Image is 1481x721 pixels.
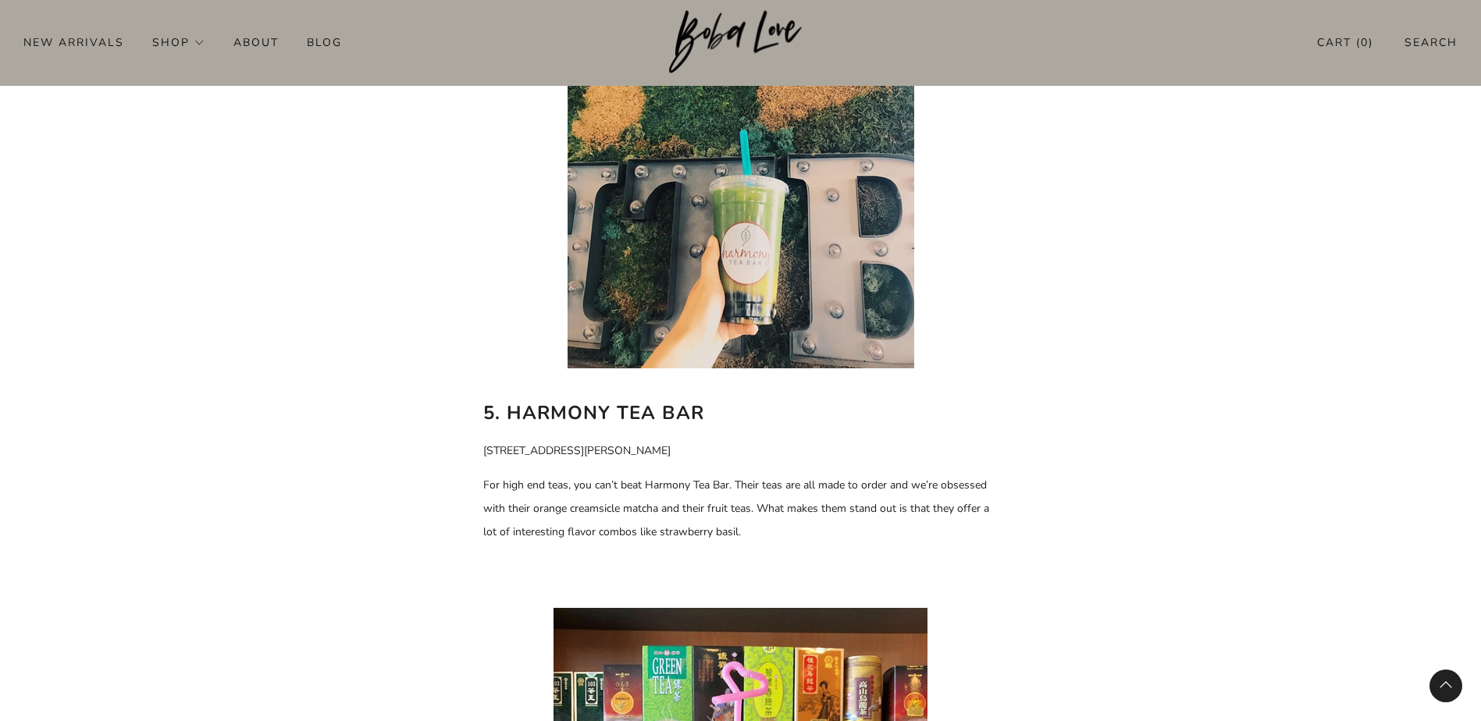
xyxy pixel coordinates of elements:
b: 5. Harmony Tea Bar [483,400,704,425]
a: Search [1404,30,1458,55]
a: Boba Love [669,10,812,75]
a: About [233,30,279,55]
span: For high end teas, you can’t beat Harmony Tea Bar. Their teas are all made to order and we’re obs... [483,478,989,539]
a: Shop [152,30,205,55]
a: Cart [1317,30,1373,55]
a: Blog [307,30,342,55]
a: New Arrivals [23,30,124,55]
img: Boba Love [669,10,812,74]
items-count: 0 [1361,35,1369,50]
back-to-top-button: Back to top [1429,669,1462,702]
span: [STREET_ADDRESS][PERSON_NAME] [483,443,671,458]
